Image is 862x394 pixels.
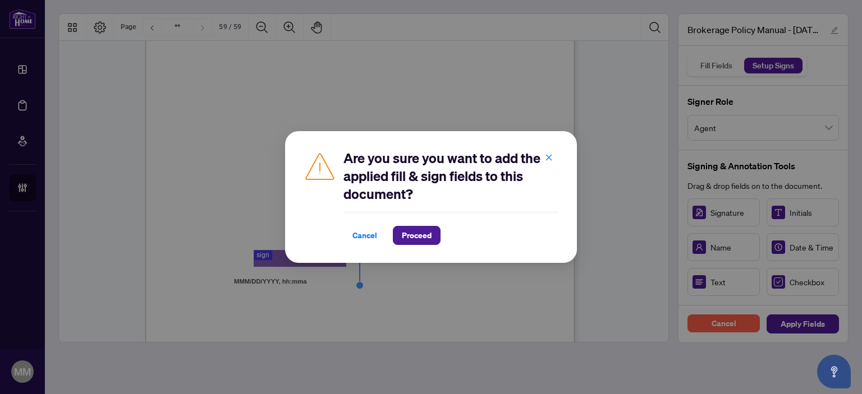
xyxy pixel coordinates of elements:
[545,154,553,161] span: close
[402,226,432,244] span: Proceed
[352,226,377,244] span: Cancel
[393,226,441,245] button: Proceed
[817,355,851,388] button: Open asap
[343,149,559,203] h2: Are you sure you want to add the applied fill & sign fields to this document?
[343,226,386,245] button: Cancel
